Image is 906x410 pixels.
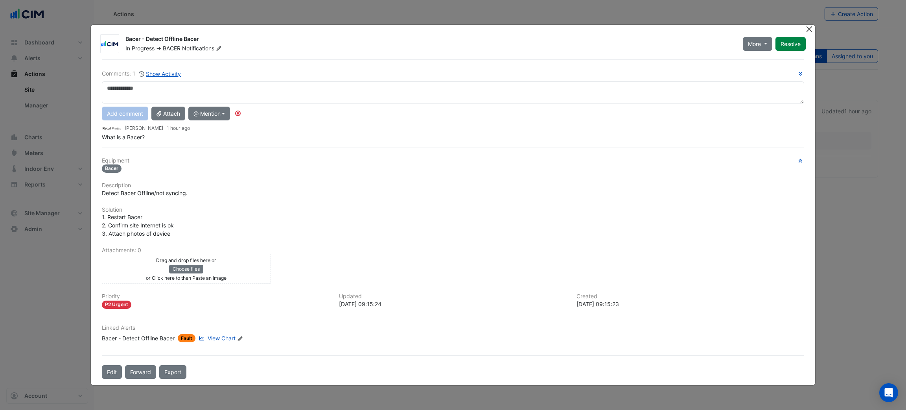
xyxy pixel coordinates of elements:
h6: Updated [339,293,567,300]
div: Tooltip anchor [234,110,241,117]
span: Notifications [182,44,223,52]
button: @ Mention [188,107,230,120]
span: Bacer [102,164,122,173]
span: View Chart [208,335,236,342]
div: [DATE] 09:15:23 [576,300,804,308]
img: Retail Projex [102,124,122,133]
a: View Chart [197,334,236,342]
span: Fault [178,334,195,342]
span: What is a Bacer? [102,134,145,140]
h6: Linked Alerts [102,325,804,331]
span: In Progress [125,45,155,52]
a: Export [159,365,186,379]
small: or Click here to then Paste an image [146,275,226,281]
button: More [743,37,772,51]
button: Show Activity [138,69,181,78]
span: BACER [163,45,180,52]
span: 2025-09-12 09:15:24 [167,125,190,131]
div: [DATE] 09:15:24 [339,300,567,308]
button: Forward [125,365,156,379]
div: Comments: 1 [102,69,181,78]
h6: Priority [102,293,330,300]
span: -> [156,45,161,52]
small: [PERSON_NAME] - [125,125,190,132]
div: Open Intercom Messenger [879,383,898,402]
span: 1. Restart Bacer 2. Confirm site Internet is ok 3. Attach photos of device [102,214,174,237]
div: P2 Urgent [102,301,131,309]
button: Resolve [775,37,806,51]
button: Attach [151,107,185,120]
h6: Equipment [102,157,804,164]
span: More [748,40,761,48]
button: Choose files [169,265,203,273]
span: Detect Bacer Offline/not syncing. [102,190,188,196]
h6: Description [102,182,804,189]
button: Close [805,25,814,33]
h6: Created [576,293,804,300]
img: CIM [101,40,119,48]
div: Bacer - Detect Offline Bacer [102,334,175,342]
button: Edit [102,365,122,379]
fa-icon: Edit Linked Alerts [237,336,243,342]
h6: Attachments: 0 [102,247,804,254]
div: Bacer - Detect Offline Bacer [125,35,733,44]
h6: Solution [102,207,804,213]
small: Drag and drop files here or [156,257,216,263]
